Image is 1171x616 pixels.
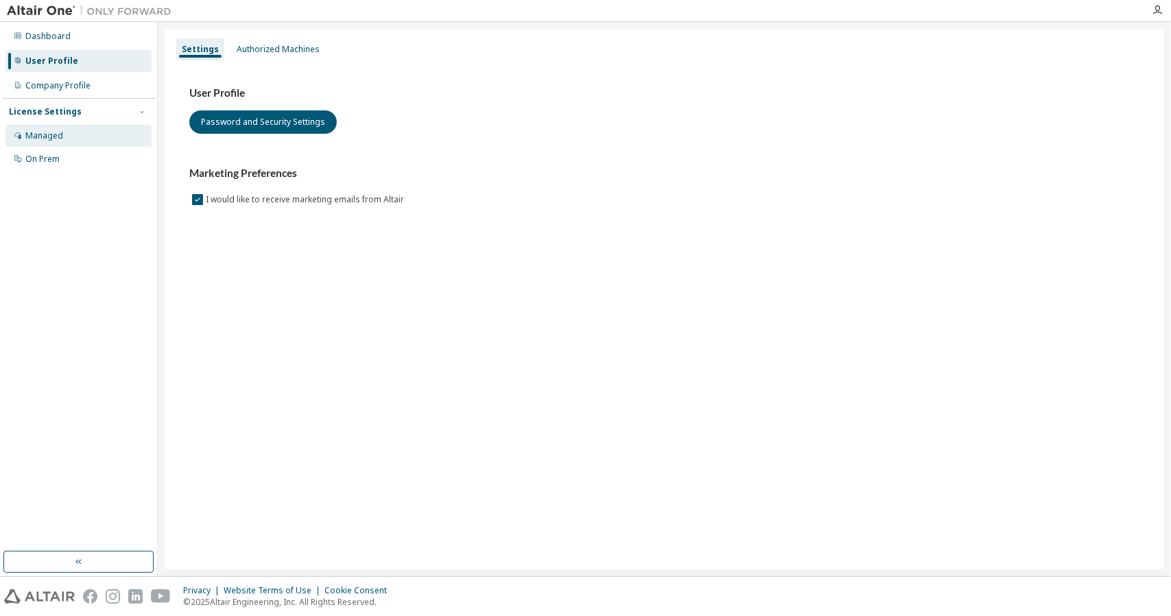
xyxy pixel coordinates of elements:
[106,589,120,604] img: instagram.svg
[224,585,324,596] div: Website Terms of Use
[7,4,178,18] img: Altair One
[189,167,1139,180] h3: Marketing Preferences
[25,154,60,165] div: On Prem
[189,86,1139,100] h3: User Profile
[151,589,171,604] img: youtube.svg
[189,110,337,134] button: Password and Security Settings
[9,106,82,117] div: License Settings
[183,596,395,608] p: © 2025 Altair Engineering, Inc. All Rights Reserved.
[4,589,75,604] img: altair_logo.svg
[182,44,219,55] div: Settings
[128,589,143,604] img: linkedin.svg
[25,56,78,67] div: User Profile
[206,191,407,208] label: I would like to receive marketing emails from Altair
[25,31,71,42] div: Dashboard
[83,589,97,604] img: facebook.svg
[237,44,320,55] div: Authorized Machines
[324,585,395,596] div: Cookie Consent
[25,80,91,91] div: Company Profile
[183,585,224,596] div: Privacy
[25,130,63,141] div: Managed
